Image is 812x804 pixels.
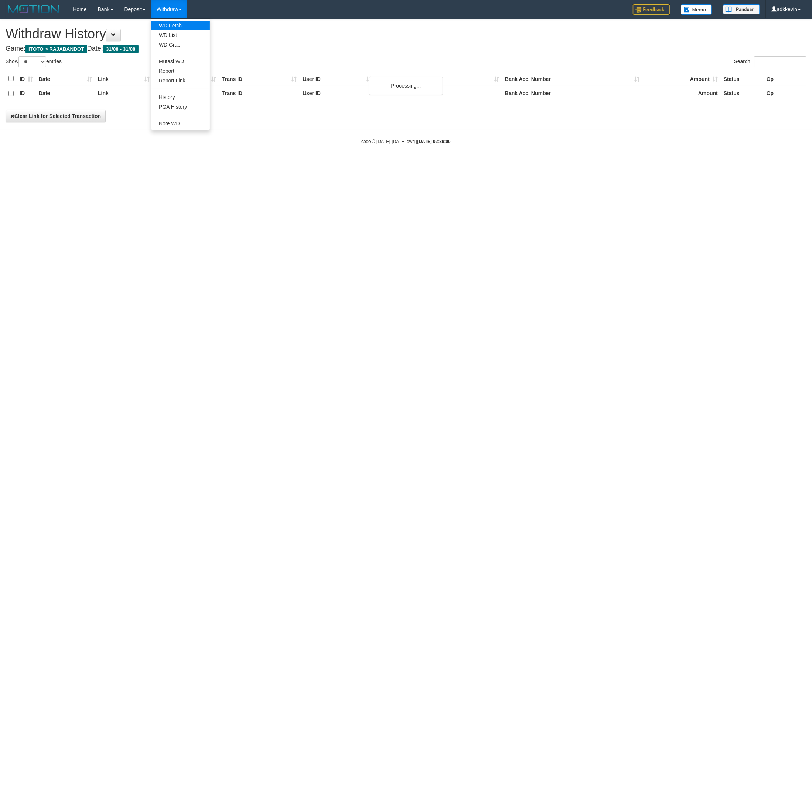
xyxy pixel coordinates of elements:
th: Op [764,71,806,86]
th: ID [17,71,36,86]
th: Bank Acc. Number [502,86,642,101]
a: Report Link [151,76,210,85]
small: code © [DATE]-[DATE] dwg | [361,139,451,144]
div: Processing... [369,77,443,95]
button: Clear Link for Selected Transaction [6,110,106,122]
a: PGA History [151,102,210,112]
a: Mutasi WD [151,57,210,66]
label: Show entries [6,56,62,67]
th: Trans ID [219,86,300,101]
a: WD Grab [151,40,210,50]
th: Bank Acc. Number [502,71,642,86]
img: Button%20Memo.svg [681,4,712,15]
th: Status [721,86,764,101]
th: ID [17,86,36,101]
img: MOTION_logo.png [6,4,62,15]
input: Search: [754,56,806,67]
th: Op [764,86,806,101]
img: panduan.png [723,4,760,14]
th: Status [721,71,764,86]
th: Amount [642,86,721,101]
th: User ID [300,86,375,101]
strong: [DATE] 02:39:00 [417,139,451,144]
th: Link [95,86,153,101]
th: Bank Acc. Name [375,71,502,86]
th: User ID [300,71,375,86]
img: Feedback.jpg [633,4,670,15]
label: Search: [734,56,806,67]
th: Date [36,86,95,101]
h1: Withdraw History [6,27,806,41]
th: Trans ID [219,71,300,86]
th: Amount [642,71,721,86]
th: Link [95,71,153,86]
span: 31/08 - 31/08 [103,45,139,53]
a: Report [151,66,210,76]
span: ITOTO > RAJABANDOT [25,45,87,53]
h4: Game: Date: [6,45,806,52]
th: Date [36,71,95,86]
select: Showentries [18,56,46,67]
a: History [151,92,210,102]
a: WD List [151,30,210,40]
a: Note WD [151,119,210,128]
a: WD Fetch [151,21,210,30]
